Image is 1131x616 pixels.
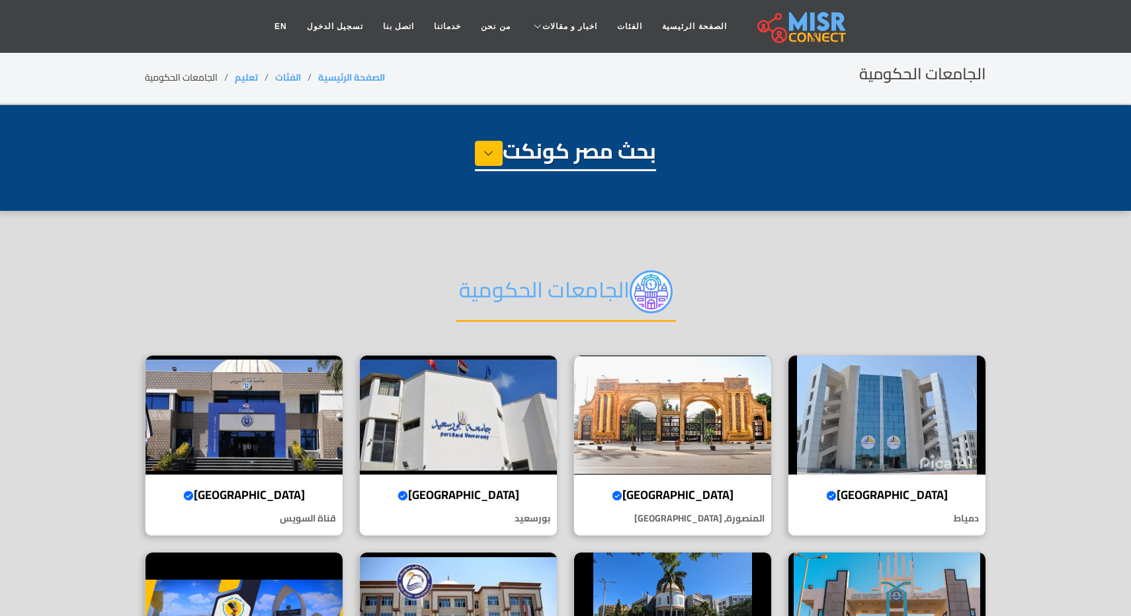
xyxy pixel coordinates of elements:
[235,69,258,86] a: تعليم
[456,270,676,322] h2: الجامعات الحكومية
[584,488,761,502] h4: [GEOGRAPHIC_DATA]
[788,356,985,475] img: جامعة دمياط
[471,14,520,39] a: من نحن
[788,512,985,525] p: دمياط
[265,14,297,39] a: EN
[826,490,837,501] svg: Verified account
[360,512,557,525] p: بورسعيد
[137,355,351,537] a: جامعة قناة السويس [GEOGRAPHIC_DATA] قناة السويس
[565,355,780,537] a: جامعة المنصورة [GEOGRAPHIC_DATA] المنصورة, [GEOGRAPHIC_DATA]
[521,14,608,39] a: اخبار و مقالات
[630,270,673,313] img: ELiTZ6IB4DXMDzNNbrZ1.png
[146,512,343,525] p: قناة السويس
[475,138,656,171] h1: بحث مصر كونكت
[574,512,771,525] p: المنصورة, [GEOGRAPHIC_DATA]
[607,14,652,39] a: الفئات
[275,69,301,86] a: الفئات
[155,488,333,502] h4: [GEOGRAPHIC_DATA]
[145,71,235,85] li: الجامعات الحكومية
[360,356,557,475] img: جامعة بورسعيد
[183,490,194,501] svg: Verified account
[798,488,976,502] h4: [GEOGRAPHIC_DATA]
[351,355,565,537] a: جامعة بورسعيد [GEOGRAPHIC_DATA] بورسعيد
[574,356,771,475] img: جامعة المنصورة
[757,10,846,43] img: main.misr_connect
[542,20,598,32] span: اخبار و مقالات
[652,14,736,39] a: الصفحة الرئيسية
[612,490,622,501] svg: Verified account
[373,14,424,39] a: اتصل بنا
[424,14,471,39] a: خدماتنا
[318,69,385,86] a: الصفحة الرئيسية
[146,356,343,475] img: جامعة قناة السويس
[370,488,547,502] h4: [GEOGRAPHIC_DATA]
[780,355,994,537] a: جامعة دمياط [GEOGRAPHIC_DATA] دمياط
[297,14,373,39] a: تسجيل الدخول
[398,490,408,501] svg: Verified account
[859,65,986,84] h2: الجامعات الحكومية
